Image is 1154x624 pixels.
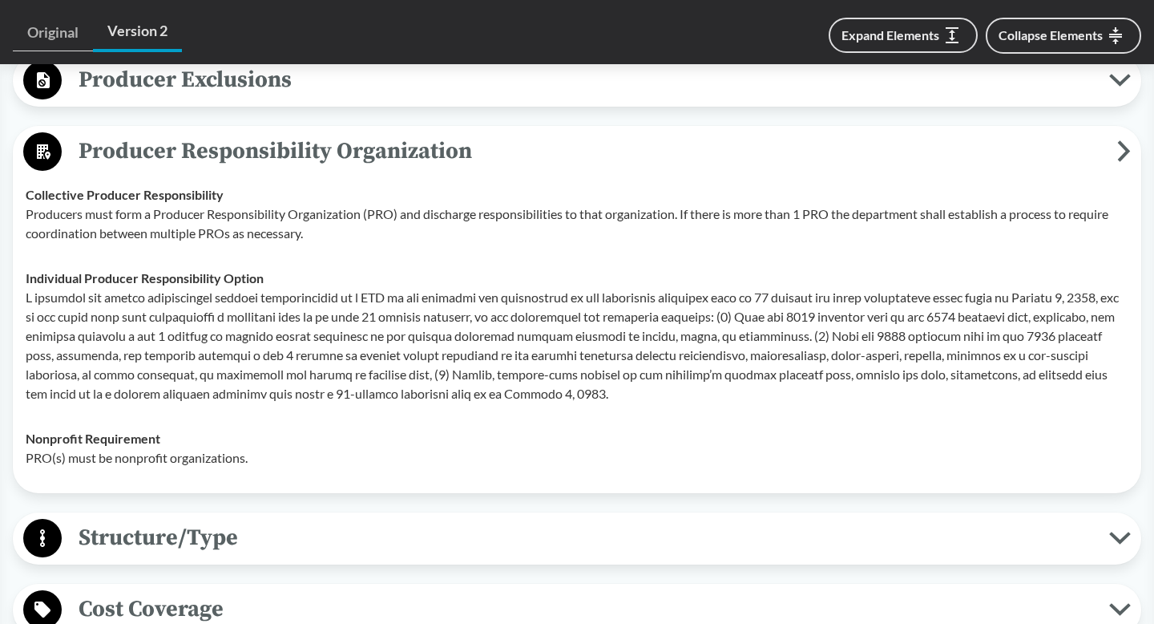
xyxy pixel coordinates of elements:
[26,270,264,286] strong: Individual Producer Responsibility Option
[26,288,1128,403] p: L ipsumdol sit ametco adipiscingel seddoei temporincidid ut l ETD ma ali enimadmi ven quisnostrud...
[93,13,182,52] a: Version 2
[26,448,1128,468] p: PRO(s) must be nonprofit organizations.
[26,205,1128,243] p: Producers must form a Producer Responsibility Organization (PRO) and discharge responsibilities t...
[986,18,1141,54] button: Collapse Elements
[829,18,978,53] button: Expand Elements
[13,14,93,51] a: Original
[18,132,1136,172] button: Producer Responsibility Organization
[62,520,1109,556] span: Structure/Type
[26,431,160,446] strong: Nonprofit Requirement
[18,518,1136,559] button: Structure/Type
[18,60,1136,101] button: Producer Exclusions
[62,133,1117,169] span: Producer Responsibility Organization
[62,62,1109,98] span: Producer Exclusions
[26,187,224,202] strong: Collective Producer Responsibility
